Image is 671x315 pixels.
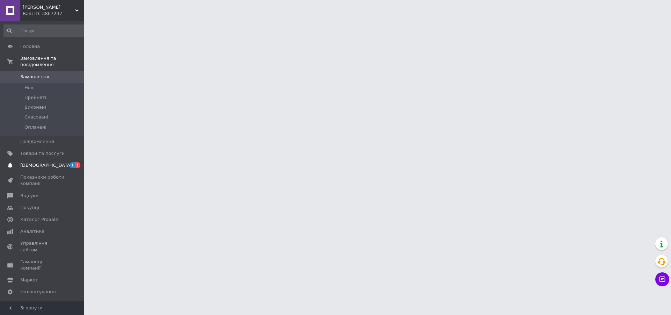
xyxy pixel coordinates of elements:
[20,259,65,271] span: Гаманець компанії
[20,55,84,68] span: Замовлення та повідомлення
[20,228,44,235] span: Аналітика
[20,193,38,199] span: Відгуки
[20,277,38,283] span: Маркет
[70,162,75,168] span: 1
[75,162,80,168] span: 1
[24,104,46,110] span: Виконані
[23,10,84,17] div: Ваш ID: 3867247
[24,85,35,91] span: Нові
[20,43,40,50] span: Головна
[20,240,65,253] span: Управління сайтом
[23,4,75,10] span: KRISTAL
[24,114,48,120] span: Скасовані
[24,124,46,130] span: Оплачені
[20,205,39,211] span: Покупці
[20,289,56,295] span: Налаштування
[3,24,86,37] input: Пошук
[20,216,58,223] span: Каталог ProSale
[24,94,46,101] span: Прийняті
[20,174,65,187] span: Показники роботи компанії
[20,138,54,145] span: Повідомлення
[20,150,65,157] span: Товари та послуги
[20,74,49,80] span: Замовлення
[655,272,669,286] button: Чат з покупцем
[20,162,72,169] span: [DEMOGRAPHIC_DATA]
